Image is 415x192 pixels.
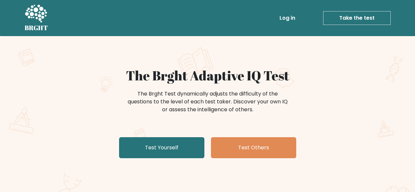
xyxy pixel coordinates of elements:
div: The Brght Test dynamically adjusts the difficulty of the questions to the level of each test take... [126,90,290,114]
a: BRGHT [25,3,48,33]
a: Test Yourself [119,137,204,158]
h5: BRGHT [25,24,48,32]
a: Take the test [323,11,391,25]
h1: The Brght Adaptive IQ Test [48,68,368,83]
a: Log in [277,11,298,25]
a: Test Others [211,137,296,158]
